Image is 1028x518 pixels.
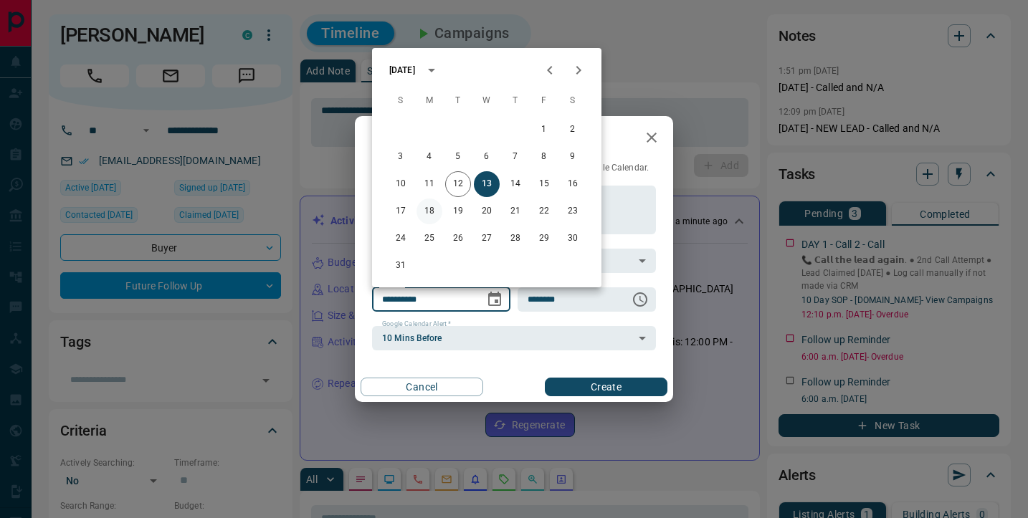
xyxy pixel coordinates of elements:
button: 25 [417,226,442,251]
button: 8 [531,144,557,170]
button: 29 [531,226,557,251]
button: Create [545,378,667,396]
button: 2 [560,117,586,143]
button: 27 [474,226,500,251]
button: 24 [388,226,414,251]
button: 5 [445,144,471,170]
label: Time [528,281,546,290]
button: 26 [445,226,471,251]
span: Thursday [503,87,528,115]
button: 16 [560,171,586,197]
button: Next month [564,56,593,85]
button: 10 [388,171,414,197]
button: 22 [531,198,557,224]
div: [DATE] [389,64,415,77]
button: 12 [445,171,471,197]
div: 10 Mins Before [372,326,656,350]
span: Friday [531,87,557,115]
button: 6 [474,144,500,170]
button: Previous month [536,56,564,85]
button: 9 [560,144,586,170]
button: 17 [388,198,414,224]
button: 13 [474,171,500,197]
button: 15 [531,171,557,197]
button: 19 [445,198,471,224]
button: 7 [503,144,528,170]
h2: New Task [355,116,452,162]
button: Cancel [361,378,483,396]
span: Wednesday [474,87,500,115]
button: 20 [474,198,500,224]
button: Choose date, selected date is Aug 13, 2025 [480,285,509,314]
button: 28 [503,226,528,251]
span: Monday [417,87,442,115]
label: Google Calendar Alert [382,320,451,329]
button: 14 [503,171,528,197]
span: Saturday [560,87,586,115]
button: 4 [417,144,442,170]
button: 1 [531,117,557,143]
button: 3 [388,144,414,170]
span: Sunday [388,87,414,115]
button: 31 [388,253,414,279]
button: 23 [560,198,586,224]
button: 30 [560,226,586,251]
span: Tuesday [445,87,471,115]
button: 21 [503,198,528,224]
button: 11 [417,171,442,197]
button: Choose time, selected time is 6:00 AM [626,285,655,314]
button: 18 [417,198,442,224]
label: Date [382,281,400,290]
button: calendar view is open, switch to year view [419,58,444,82]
